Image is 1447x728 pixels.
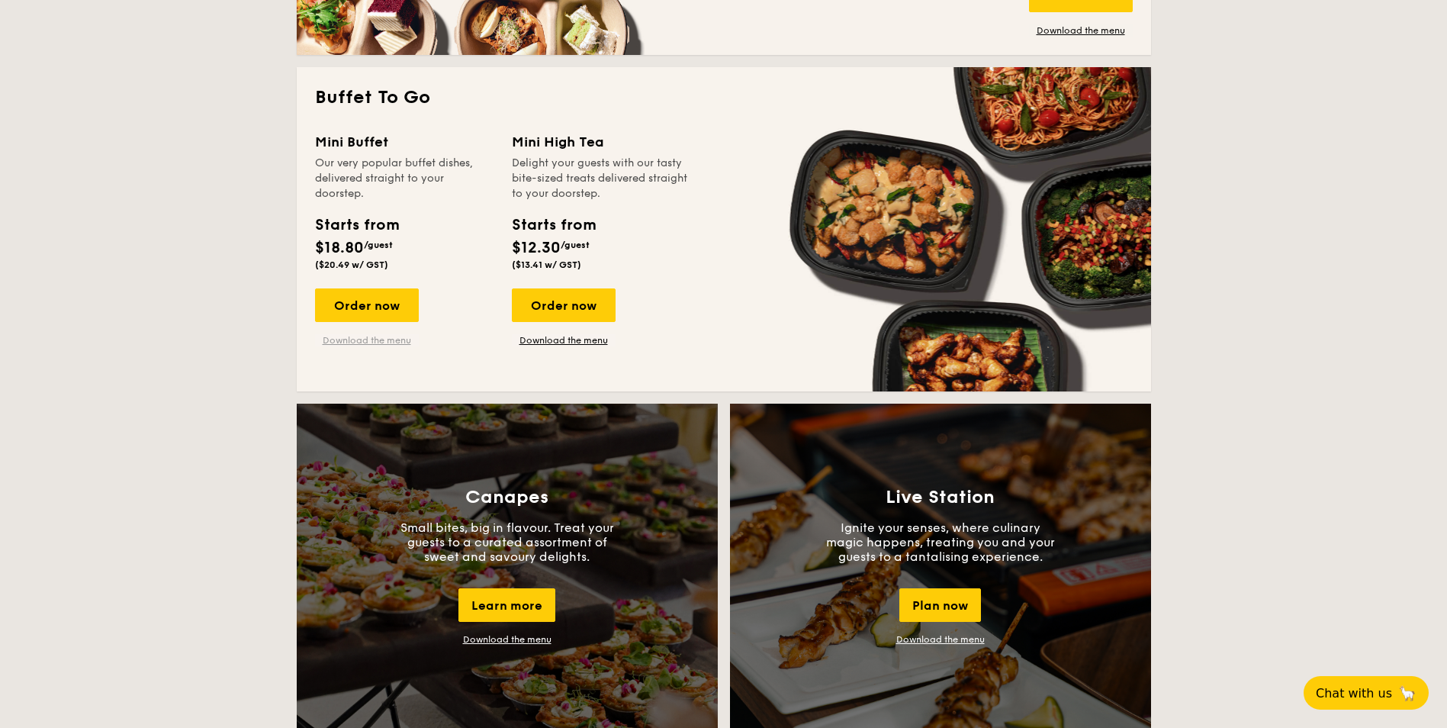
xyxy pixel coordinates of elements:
span: /guest [364,240,393,250]
div: Our very popular buffet dishes, delivered straight to your doorstep. [315,156,494,201]
span: ($13.41 w/ GST) [512,259,581,270]
span: ($20.49 w/ GST) [315,259,388,270]
span: $12.30 [512,239,561,257]
button: Chat with us🦙 [1304,676,1429,710]
a: Download the menu [512,334,616,346]
div: Mini High Tea [512,131,690,153]
span: 🦙 [1398,685,1416,702]
div: Order now [315,288,419,322]
a: Download the menu [463,634,551,645]
a: Download the menu [315,334,419,346]
span: $18.80 [315,239,364,257]
div: Learn more [458,588,555,622]
p: Small bites, big in flavour. Treat your guests to a curated assortment of sweet and savoury delig... [393,520,622,564]
span: Chat with us [1316,686,1392,701]
div: Starts from [512,214,595,237]
h2: Buffet To Go [315,85,1133,110]
h3: Canapes [465,487,548,508]
a: Download the menu [896,634,985,645]
h3: Live Station [886,487,995,508]
span: /guest [561,240,590,250]
div: Mini Buffet [315,131,494,153]
div: Order now [512,288,616,322]
div: Plan now [899,588,981,622]
p: Ignite your senses, where culinary magic happens, treating you and your guests to a tantalising e... [826,520,1055,564]
div: Delight your guests with our tasty bite-sized treats delivered straight to your doorstep. [512,156,690,201]
a: Download the menu [1029,24,1133,37]
div: Starts from [315,214,398,237]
